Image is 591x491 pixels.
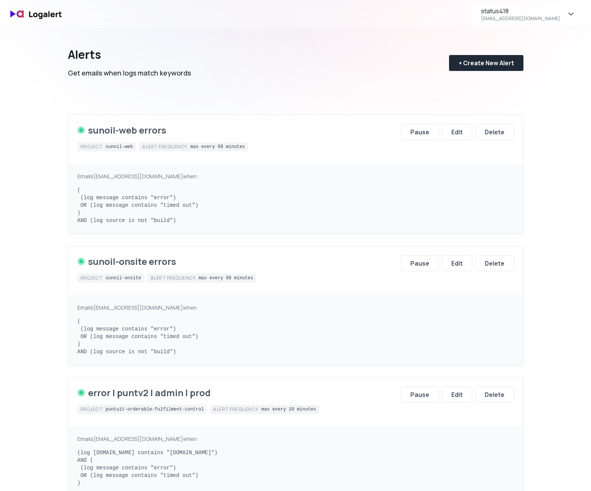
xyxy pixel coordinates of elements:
[410,390,429,399] div: Pause
[442,124,472,140] button: Edit
[410,127,429,137] div: Pause
[106,144,133,150] div: sunoil-web
[88,387,211,399] div: error | puntv2 | admin | prod
[451,127,463,137] div: Edit
[459,58,514,68] div: + Create New Alert
[475,255,514,271] button: Delete
[471,3,585,25] button: status418[EMAIL_ADDRESS][DOMAIN_NAME]
[442,255,472,271] button: Edit
[451,259,463,268] div: Edit
[77,173,514,180] div: Emails [EMAIL_ADDRESS][DOMAIN_NAME] when:
[142,144,188,150] div: Alert frequency
[410,259,429,268] div: Pause
[80,406,103,412] div: Project
[401,255,439,271] button: Pause
[191,144,245,150] div: max every 60 minutes
[485,127,504,137] div: Delete
[401,387,439,403] button: Pause
[77,449,514,487] pre: (log [DOMAIN_NAME] contains "[DOMAIN_NAME]") AND ( (log message contains "error") OR (log message...
[449,55,523,71] button: + Create New Alert
[262,406,316,412] div: max every 10 minutes
[77,318,514,356] pre: ( (log message contains "error") OR (log message contains "timed out") ) AND (log source is not "...
[481,6,509,16] div: status418
[80,144,103,150] div: Project
[77,304,514,312] div: Emails [EMAIL_ADDRESS][DOMAIN_NAME] when:
[475,387,514,403] button: Delete
[150,275,196,281] div: Alert frequency
[68,48,191,61] div: Alerts
[80,275,103,281] div: Project
[213,406,258,412] div: Alert frequency
[88,124,166,136] div: sunoil-web errors
[106,406,204,412] div: puntuit-orderable-fulfilment-control
[68,68,191,78] div: Get emails when logs match keywords
[451,390,463,399] div: Edit
[485,259,504,268] div: Delete
[77,186,514,224] pre: ( (log message contains "error") OR (log message contains "timed out") ) AND (log source is not "...
[442,387,472,403] button: Edit
[401,124,439,140] button: Pause
[88,255,176,268] div: sunoil-onsite errors
[481,16,560,22] div: [EMAIL_ADDRESS][DOMAIN_NAME]
[475,124,514,140] button: Delete
[199,275,253,281] div: max every 60 minutes
[77,435,514,443] div: Emails [EMAIL_ADDRESS][DOMAIN_NAME] when:
[6,5,67,23] img: logo
[106,275,141,281] div: sunoil-onsite
[485,390,504,399] div: Delete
